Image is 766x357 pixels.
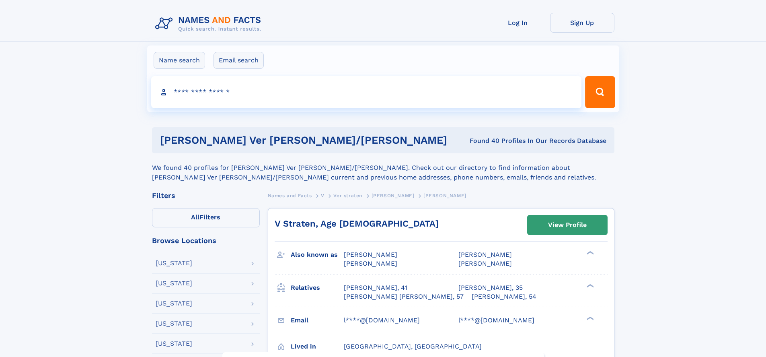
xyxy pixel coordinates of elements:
[372,190,415,200] a: [PERSON_NAME]
[486,13,550,33] a: Log In
[321,190,324,200] a: V
[344,343,482,350] span: [GEOGRAPHIC_DATA], [GEOGRAPHIC_DATA]
[423,193,466,198] span: [PERSON_NAME]
[585,316,594,321] div: ❯
[156,260,192,266] div: [US_STATE]
[585,283,594,288] div: ❯
[458,283,523,292] a: [PERSON_NAME], 35
[344,292,464,301] a: [PERSON_NAME] [PERSON_NAME], 57
[585,76,615,108] button: Search Button
[585,250,594,256] div: ❯
[344,260,397,267] span: [PERSON_NAME]
[458,251,512,258] span: [PERSON_NAME]
[458,260,512,267] span: [PERSON_NAME]
[152,13,268,35] img: Logo Names and Facts
[333,190,362,200] a: Ver straten
[372,193,415,198] span: [PERSON_NAME]
[548,216,587,234] div: View Profile
[275,219,439,229] a: V Straten, Age [DEMOGRAPHIC_DATA]
[472,292,536,301] a: [PERSON_NAME], 54
[550,13,614,33] a: Sign Up
[156,320,192,327] div: [US_STATE]
[156,280,192,287] div: [US_STATE]
[458,136,606,145] div: Found 40 Profiles In Our Records Database
[344,251,397,258] span: [PERSON_NAME]
[154,52,205,69] label: Name search
[291,314,344,327] h3: Email
[152,153,614,182] div: We found 40 profiles for [PERSON_NAME] Ver [PERSON_NAME]/[PERSON_NAME]. Check out our directory t...
[344,283,407,292] a: [PERSON_NAME], 41
[152,192,260,199] div: Filters
[268,190,312,200] a: Names and Facts
[291,281,344,295] h3: Relatives
[151,76,582,108] input: search input
[291,340,344,353] h3: Lived in
[156,340,192,347] div: [US_STATE]
[191,213,199,221] span: All
[152,208,260,227] label: Filters
[321,193,324,198] span: V
[333,193,362,198] span: Ver straten
[214,52,264,69] label: Email search
[156,300,192,307] div: [US_STATE]
[291,248,344,262] h3: Also known as
[152,237,260,244] div: Browse Locations
[160,135,458,145] h1: [PERSON_NAME] Ver [PERSON_NAME]/[PERSON_NAME]
[528,215,607,235] a: View Profile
